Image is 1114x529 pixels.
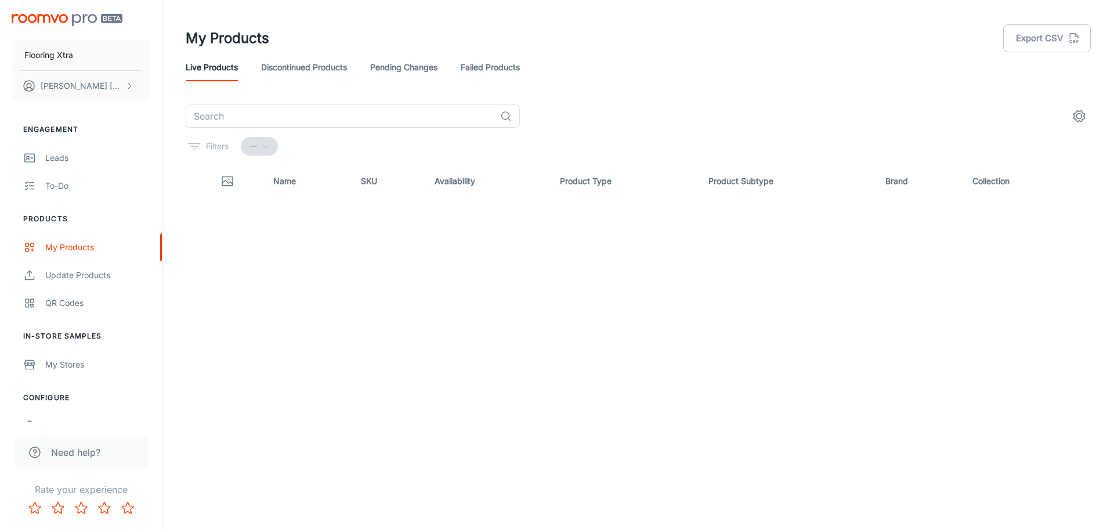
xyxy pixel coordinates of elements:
[23,496,46,520] button: Rate 1 star
[12,71,150,101] button: [PERSON_NAME] [PERSON_NAME]
[261,53,347,81] a: Discontinued Products
[41,80,122,92] p: [PERSON_NAME] [PERSON_NAME]
[220,174,234,188] svg: Thumbnail
[461,53,520,81] a: Failed Products
[46,496,70,520] button: Rate 2 star
[1068,105,1091,128] button: settings
[963,165,1091,197] th: Collection
[551,165,699,197] th: Product Type
[186,53,238,81] a: Live Products
[370,53,437,81] a: Pending Changes
[12,14,122,26] img: Roomvo PRO Beta
[12,40,150,70] button: Flooring Xtra
[186,28,269,49] h1: My Products
[45,269,150,282] div: Update Products
[45,179,150,192] div: To-do
[45,152,150,164] div: Leads
[45,297,150,310] div: QR Codes
[876,165,963,197] th: Brand
[116,496,139,520] button: Rate 5 star
[1003,24,1091,52] button: Export CSV
[45,241,150,254] div: My Products
[9,483,153,496] p: Rate your experience
[45,420,141,433] div: Rooms
[186,105,495,128] input: Search
[93,496,116,520] button: Rate 4 star
[699,165,876,197] th: Product Subtype
[24,49,73,62] p: Flooring Xtra
[70,496,93,520] button: Rate 3 star
[352,165,425,197] th: SKU
[51,445,100,459] span: Need help?
[425,165,551,197] th: Availability
[45,358,150,371] div: My Stores
[264,165,351,197] th: Name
